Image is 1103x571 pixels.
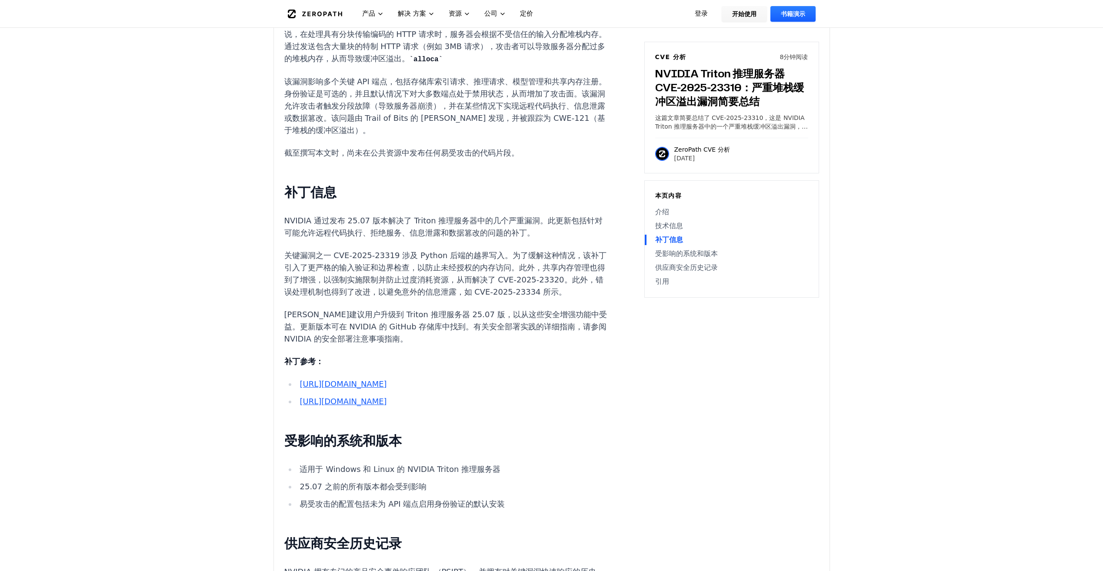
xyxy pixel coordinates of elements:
[674,145,730,154] p: ZeroPath CVE 分析
[655,235,808,245] a: 补丁信息
[284,309,608,345] p: [PERSON_NAME]建议用户升级到 Triton 推理服务器 25.07 版，以从这些安全增强功能中受益。更新版本可在 NVIDIA 的 GitHub 存储库中找到。有关安全部署实践的详细...
[655,221,808,231] a: 技术信息
[297,463,608,475] li: 适用于 Windows 和 Linux 的 NVIDIA Triton 推理服务器
[484,9,497,19] font: 公司
[300,379,387,388] a: [URL][DOMAIN_NAME]
[655,191,808,200] h6: 本页内容
[684,6,718,22] a: 登录
[297,498,608,510] li: 易受攻击的配置包括未为 API 端点启用身份验证的默认安装
[780,53,808,60] font: 8分钟阅读
[398,9,426,19] font: 解决 方案
[655,207,808,217] a: 介绍
[410,56,443,63] code: alloca
[655,222,683,230] font: 技术信息
[655,66,808,108] h3: NVIDIA Triton 推理服务器 CVE-2025-23310：严重堆栈缓冲区溢出漏洞简要总结
[520,9,533,19] font: 定价
[284,76,608,136] p: 该漏洞影响多个关键 API 端点，包括存储库索引请求、推理请求、模型管理和共享内存注册。身份验证是可选的，并且默认情况下对大多数端点处于禁用状态，从而增加了攻击面。该漏洞允许攻击者触发分段故障（...
[770,6,816,22] a: 书籍演示
[655,113,808,131] p: 这篇文章简要总结了 CVE-2025-23310，这是 NVIDIA Triton 推理服务器中的一个严重堆栈缓冲区溢出漏洞，影响 Windows 和 Linux。包括技术细节、受影响的版本、补...
[284,215,608,239] p: NVIDIA 通过发布 25.07 版本解决了 Triton 推理服务器中的几个严重漏洞。此更新包括针对可能允许远程代码执行、拒绝服务、信息泄露和数据篡改的问题的补丁。
[284,357,323,366] strong: 补丁参考：
[674,154,730,163] p: [DATE]
[655,262,808,273] a: 供应商安全历史记录
[655,53,686,61] h6: CVE 分析
[449,9,462,19] font: 资源
[655,147,669,161] img: ZeroPath CVE 分析
[284,432,608,449] h2: 受影响的系统和版本
[284,147,608,159] p: 截至撰写本文时，尚未在公共资源中发布任何易受攻击的代码片段。
[362,9,375,19] font: 产品
[284,5,607,63] font: CVE-2025-23310 是适用于 Windows 和 Linux 的 NVIDIA Triton 推理服务器中的一个堆栈缓冲区溢出漏洞。根本原因是服务器的 HTTP 请求处理代码中不安全使...
[300,397,387,406] a: [URL][DOMAIN_NAME]
[284,249,608,298] p: 关键漏洞之一 CVE-2025-23319 涉及 Python 后端的越界写入。为了缓解这种情况，该补丁引入了更严格的输入验证和边界检查，以防止未经授权的内存访问。此外，共享内存管理也得到了增强...
[297,481,608,493] li: 25.07 之前的所有版本都会受到影响
[284,183,608,201] h2: 补丁信息
[722,6,767,22] a: 开始使用
[284,534,608,552] h2: 供应商安全历史记录
[655,276,808,287] a: 引用
[655,249,808,259] a: 受影响的系统和版本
